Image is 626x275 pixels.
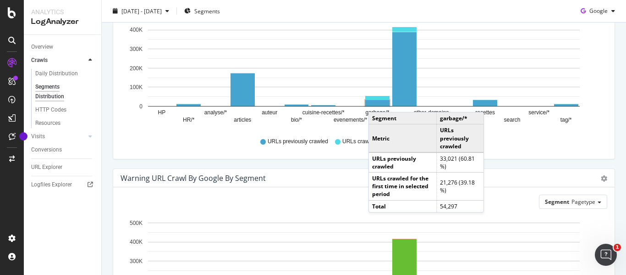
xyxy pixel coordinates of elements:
td: URLs previously crawled [436,124,483,152]
a: Daily Distribution [35,69,95,79]
a: Conversions [31,145,95,155]
button: Segments [181,4,224,18]
span: URLs crawled for the first time in selected period [342,138,461,146]
text: 200K [130,65,143,72]
text: 400K [130,239,143,246]
a: Logfiles Explorer [31,180,95,190]
td: Segment [369,112,436,124]
div: Warning URL Crawl by google by Segment [121,174,266,183]
div: Visits [31,132,45,141]
div: Tooltip anchor [19,132,27,140]
text: HP [158,110,166,116]
a: Overview [31,42,95,52]
span: Segments [194,7,220,15]
div: Overview [31,42,53,52]
text: analyse/* [204,110,227,116]
iframe: Intercom live chat [595,244,617,266]
div: Logfiles Explorer [31,180,72,190]
text: 400K [130,27,143,34]
button: Google [577,4,619,18]
div: Crawls [31,56,48,65]
text: auteur [262,110,277,116]
td: 33,021 (60.81 %) [436,152,483,173]
td: URLs previously crawled [369,152,436,173]
text: other-domains [414,110,449,116]
text: search [504,117,520,123]
a: Crawls [31,56,86,65]
text: tag/* [560,117,572,123]
div: gear [601,175,607,182]
div: Daily Distribution [35,69,78,79]
span: [DATE] - [DATE] [121,7,162,15]
svg: A chart. [121,4,600,129]
text: 500K [130,220,143,226]
span: Segment [545,198,569,206]
div: Resources [35,118,60,128]
a: HTTP Codes [35,105,95,115]
div: Analytics [31,7,94,17]
div: URL Explorer [31,163,62,172]
td: 54,297 [436,200,483,212]
text: 0 [139,103,143,110]
div: LogAnalyzer [31,17,94,27]
button: [DATE] - [DATE] [109,4,173,18]
text: 100K [130,84,143,91]
a: Visits [31,132,86,141]
text: recettes [475,110,495,116]
td: garbage/* [436,112,483,124]
a: URL Explorer [31,163,95,172]
td: Total [369,200,436,212]
span: URLs previously crawled [268,138,328,146]
a: Segments Distribution [35,82,95,101]
span: Pagetype [571,198,595,206]
text: 300K [130,258,143,264]
div: Conversions [31,145,62,155]
td: 21,276 (39.18 %) [436,173,483,200]
div: Segments Distribution [35,82,86,101]
a: Resources [35,118,95,128]
text: 300K [130,46,143,52]
text: cuisine-recettes/* [302,110,345,116]
text: garbage/* [365,110,389,116]
text: service/* [528,110,549,116]
text: bio/* [291,117,302,123]
td: Metric [369,124,436,152]
text: evenements/* [334,117,368,123]
td: URLs crawled for the first time in selected period [369,173,436,200]
span: 1 [614,244,621,251]
text: articles [234,117,251,123]
span: Google [589,7,608,15]
div: HTTP Codes [35,105,66,115]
